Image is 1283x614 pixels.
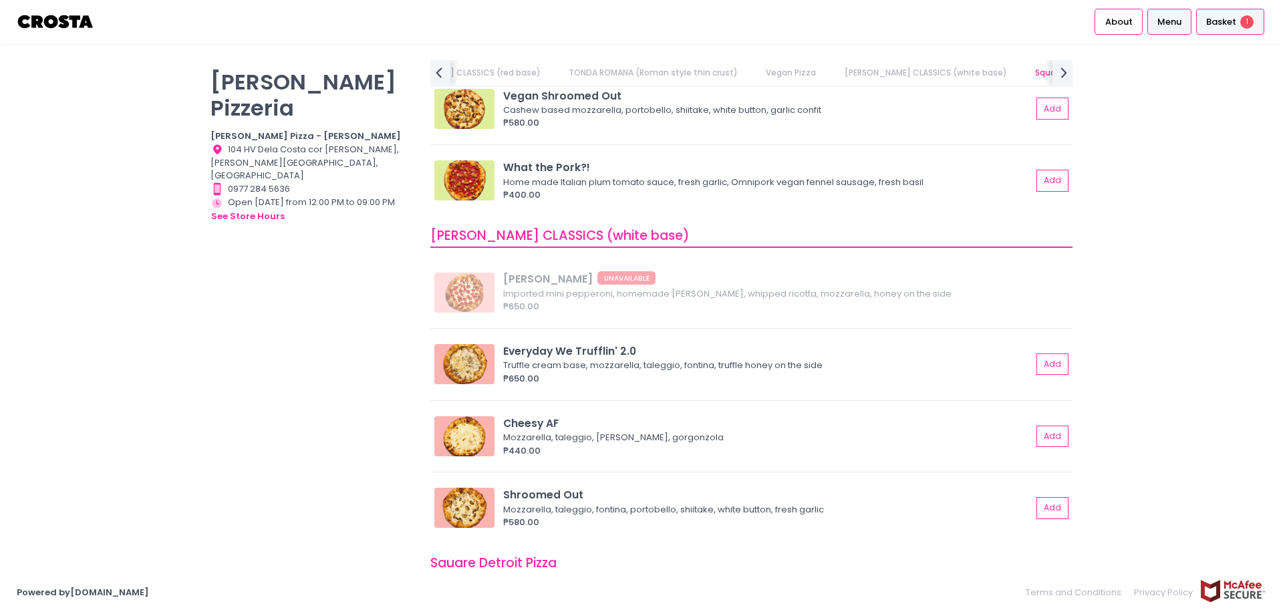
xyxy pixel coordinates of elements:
[434,416,494,456] img: Cheesy AF
[1036,426,1068,448] button: Add
[1240,15,1254,29] span: 1
[210,69,414,121] p: [PERSON_NAME] Pizzeria
[1022,60,1131,86] a: Square Detroit Pizza
[556,60,751,86] a: TONDA ROMANA (Roman style thin crust)
[17,586,149,599] a: Powered by[DOMAIN_NAME]
[503,104,1028,117] div: Cashew based mozzarella, portobello, shiitake, white button, garlic confit
[831,60,1020,86] a: [PERSON_NAME] CLASSICS (white base)
[503,160,1032,175] div: What the Pork?!
[503,88,1032,104] div: Vegan Shroomed Out
[1147,9,1192,34] a: Menu
[430,226,690,245] span: [PERSON_NAME] CLASSICS (white base)
[1105,15,1133,29] span: About
[503,444,1032,458] div: ₱440.00
[210,209,285,224] button: see store hours
[430,554,557,572] span: Square Detroit Pizza
[1036,497,1068,519] button: Add
[503,431,1028,444] div: Mozzarella, taleggio, [PERSON_NAME], gorgonzola
[503,516,1032,529] div: ₱580.00
[1036,98,1068,120] button: Add
[1036,353,1068,375] button: Add
[503,416,1032,431] div: Cheesy AF
[434,89,494,129] img: Vegan Shroomed Out
[503,372,1032,386] div: ₱650.00
[1128,579,1200,605] a: Privacy Policy
[503,116,1032,130] div: ₱580.00
[503,176,1028,189] div: Home made Italian plum tomato sauce, fresh garlic, Omnipork vegan fennel sausage, fresh basil
[1095,9,1143,34] a: About
[503,503,1028,516] div: Mozzarella, taleggio, fontina, portobello, shiitake, white button, fresh garlic
[434,344,494,384] img: Everyday We Trufflin' 2.0
[434,488,494,528] img: Shroomed Out
[210,130,401,142] b: [PERSON_NAME] Pizza - [PERSON_NAME]
[375,60,553,86] a: [PERSON_NAME] CLASSICS (red base)
[210,196,414,224] div: Open [DATE] from 12:00 PM to 09:00 PM
[434,160,494,200] img: What the Pork?!
[210,143,414,182] div: 104 HV Dela Costa cor [PERSON_NAME], [PERSON_NAME][GEOGRAPHIC_DATA], [GEOGRAPHIC_DATA]
[1206,15,1236,29] span: Basket
[1157,15,1181,29] span: Menu
[503,343,1032,359] div: Everyday We Trufflin' 2.0
[753,60,829,86] a: Vegan Pizza
[1036,170,1068,192] button: Add
[17,10,95,33] img: logo
[503,359,1028,372] div: Truffle cream base, mozzarella, taleggio, fontina, truffle honey on the side
[503,188,1032,202] div: ₱400.00
[1026,579,1128,605] a: Terms and Conditions
[210,182,414,196] div: 0977 284 5636
[503,487,1032,502] div: Shroomed Out
[1199,579,1266,603] img: mcafee-secure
